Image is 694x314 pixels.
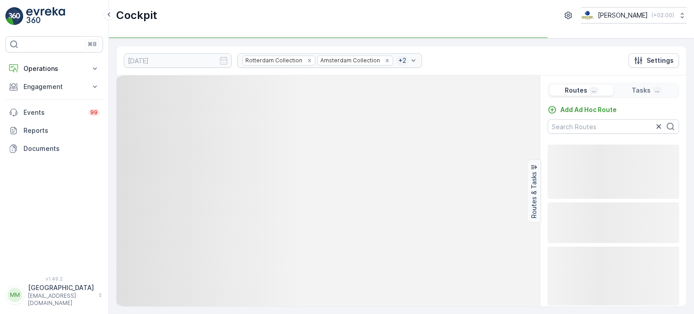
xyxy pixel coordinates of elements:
p: Routes [565,86,587,95]
a: Reports [5,122,103,140]
button: Operations [5,60,103,78]
p: [GEOGRAPHIC_DATA] [28,283,94,292]
div: MM [8,288,22,302]
p: Add Ad Hoc Route [560,105,617,114]
p: [EMAIL_ADDRESS][DOMAIN_NAME] [28,292,94,307]
p: [PERSON_NAME] [598,11,648,20]
p: Tasks [632,86,651,95]
p: Settings [647,56,674,65]
p: Engagement [23,82,85,91]
p: ⌘B [88,41,97,48]
p: ( +02:00 ) [652,12,674,19]
img: logo_light-DOdMpM7g.png [26,7,65,25]
span: v 1.49.2 [5,276,103,281]
input: dd/mm/yyyy [124,53,232,68]
p: 99 [90,109,98,116]
button: Settings [628,53,679,68]
a: Documents [5,140,103,158]
p: ... [654,87,660,94]
p: Events [23,108,83,117]
img: basis-logo_rgb2x.png [581,10,594,20]
p: ... [591,87,597,94]
input: Search Routes [548,119,679,134]
p: Routes & Tasks [530,171,539,218]
a: Add Ad Hoc Route [548,105,617,114]
a: Events99 [5,103,103,122]
p: Reports [23,126,99,135]
button: Engagement [5,78,103,96]
button: MM[GEOGRAPHIC_DATA][EMAIL_ADDRESS][DOMAIN_NAME] [5,283,103,307]
img: logo [5,7,23,25]
button: [PERSON_NAME](+02:00) [581,7,687,23]
p: Operations [23,64,85,73]
p: Cockpit [116,8,157,23]
p: Documents [23,144,99,153]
